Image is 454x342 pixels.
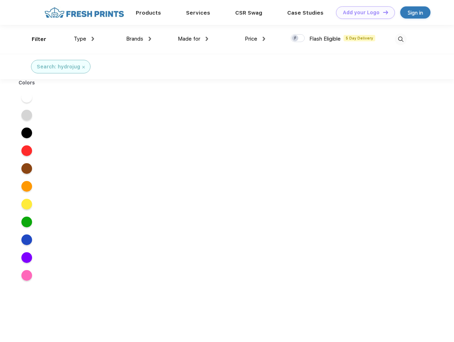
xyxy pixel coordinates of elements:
[37,63,80,71] div: Search: hydrojug
[344,35,375,41] span: 5 Day Delivery
[42,6,126,19] img: fo%20logo%202.webp
[32,35,46,43] div: Filter
[13,79,41,87] div: Colors
[82,66,85,68] img: filter_cancel.svg
[245,36,257,42] span: Price
[206,37,208,41] img: dropdown.png
[126,36,143,42] span: Brands
[343,10,380,16] div: Add your Logo
[136,10,161,16] a: Products
[383,10,388,14] img: DT
[74,36,86,42] span: Type
[178,36,200,42] span: Made for
[395,33,407,45] img: desktop_search.svg
[400,6,430,19] a: Sign in
[92,37,94,41] img: dropdown.png
[263,37,265,41] img: dropdown.png
[309,36,341,42] span: Flash Eligible
[149,37,151,41] img: dropdown.png
[408,9,423,17] div: Sign in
